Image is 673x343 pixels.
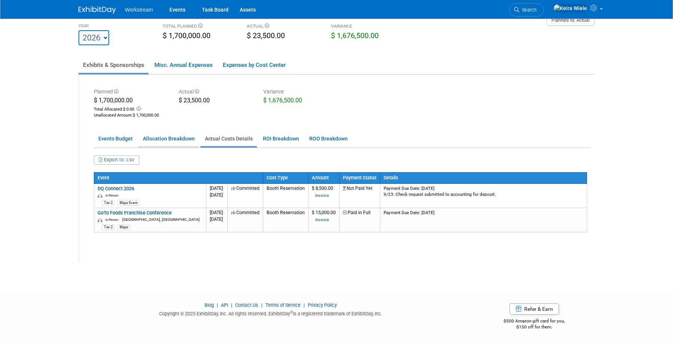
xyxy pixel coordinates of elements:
[94,112,168,118] div: :
[210,210,224,215] span: [DATE]
[308,208,339,232] td: $ 15,000.00
[102,200,115,206] div: Tier 2
[205,302,214,308] a: Blog
[94,113,132,118] span: Unallocated Amount
[94,173,263,184] th: Event
[117,200,140,206] div: Major Event
[228,208,263,232] td: Committed
[221,302,228,308] a: API
[263,97,302,104] span: $ 1,676,500.00
[315,193,329,198] a: Invoice
[117,224,130,230] div: Major
[79,57,148,73] a: Exhibits & Sponsorships
[384,210,583,216] div: Payment Due Date: [DATE]
[263,173,308,184] th: Cost Type
[79,23,151,30] div: YEAR
[125,7,153,13] span: Workstream
[263,88,337,96] div: Variance
[339,208,380,232] td: Paid in Full
[339,173,380,184] th: Payment Status
[228,183,263,208] td: Committed
[123,107,134,112] span: $ 0.00
[384,186,583,191] div: Payment Due Date: [DATE]
[474,313,595,330] div: $500 Amazon gift card for you,
[384,192,583,197] div: 9/23: Check request submitted to accounting for deposit.
[258,132,303,146] a: ROI Breakdown
[308,183,339,208] td: $ 8,500.00
[215,302,220,308] span: |
[200,132,257,146] a: Actual Costs Details
[308,302,337,308] a: Privacy Policy
[223,186,224,191] span: -
[380,173,587,184] th: Details
[265,302,301,308] a: Terms of Service
[138,132,199,146] a: Allocation Breakdown
[122,217,200,222] span: [GEOGRAPHIC_DATA], [GEOGRAPHIC_DATA]
[163,23,236,31] div: TOTAL PLANNED
[510,303,559,315] a: Refer & Earn
[218,57,290,73] a: Expenses by Cost Center
[509,3,544,16] a: Search
[94,132,137,146] a: Events Budget
[98,218,102,222] img: In-Person Event
[79,6,116,14] img: ExhibitDay
[179,88,252,96] div: Actual
[105,218,121,222] span: In-Person
[79,309,463,317] div: Copyright © 2025 ExhibitDay, Inc. All rights reserved. ExhibitDay is a registered trademark of Ex...
[210,192,223,198] span: [DATE]
[94,97,133,104] span: $ 1,700,000.00
[98,210,172,216] a: GoTo Foods Franchise Conference
[519,7,537,13] span: Search
[308,173,339,184] th: Amount
[339,183,380,208] td: Not Paid Yet
[305,132,352,146] a: ROO Breakdown
[98,194,102,198] img: In-Person Event
[105,194,121,197] span: In-Person
[247,31,285,40] span: $ 23,500.00
[553,4,587,12] img: Keira Wiele
[210,217,223,222] span: [DATE]
[474,324,595,330] div: $150 off for them.
[235,302,258,308] a: Contact Us
[302,302,307,308] span: |
[223,210,224,215] span: -
[263,183,308,208] td: Booth Reservation
[210,186,224,191] span: [DATE]
[94,105,168,112] div: Total Allocated:
[94,155,139,165] button: Export to .csv
[263,208,308,232] td: Booth Reservation
[315,217,329,222] a: Invoice
[229,302,234,308] span: |
[98,186,134,191] a: DQ Connect 2026
[247,23,320,31] div: ACTUAL
[94,88,168,96] div: Planned
[331,31,379,40] span: $ 1,676,500.00
[179,96,252,106] div: $ 23,500.00
[133,113,159,118] span: $ 1,700,000.00
[102,224,115,230] div: Tier 2
[150,57,217,73] a: Misc. Annual Expenses
[290,310,293,314] sup: ®
[331,23,404,31] div: VARIANCE
[163,31,210,40] span: $ 1,700,000.00
[259,302,264,308] span: |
